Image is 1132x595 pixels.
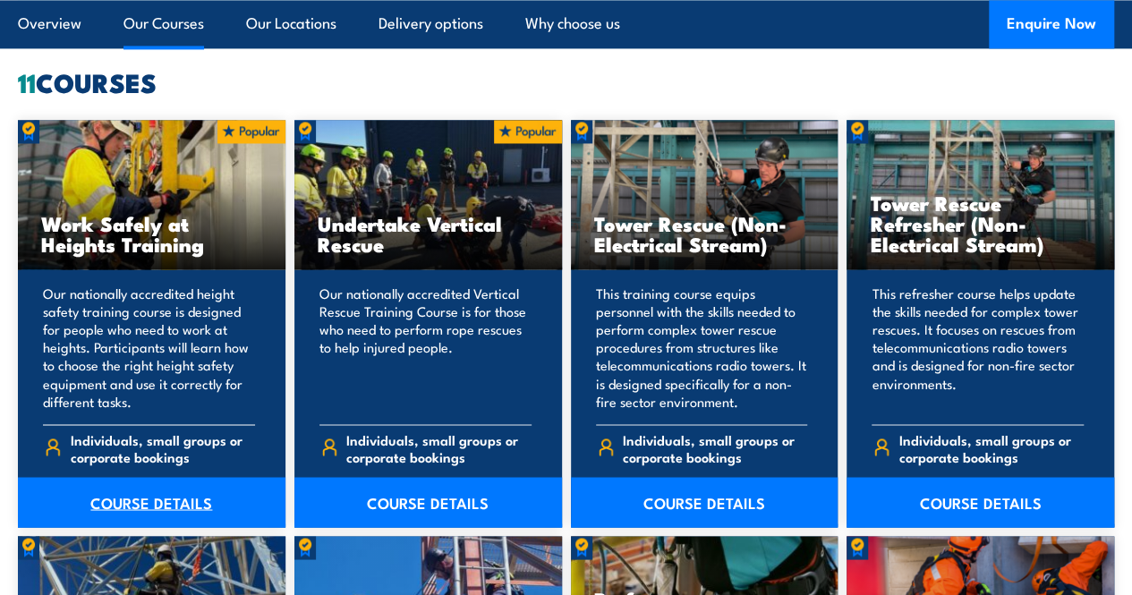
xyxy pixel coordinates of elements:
[594,213,815,254] h3: Tower Rescue (Non-Electrical Stream)
[41,213,262,254] h3: Work Safely at Heights Training
[899,430,1084,464] span: Individuals, small groups or corporate bookings
[18,62,36,102] strong: 11
[18,70,1114,94] h2: COURSES
[71,430,255,464] span: Individuals, small groups or corporate bookings
[571,477,838,527] a: COURSE DETAILS
[318,213,539,254] h3: Undertake Vertical Rescue
[346,430,531,464] span: Individuals, small groups or corporate bookings
[43,285,255,410] p: Our nationally accredited height safety training course is designed for people who need to work a...
[596,285,808,410] p: This training course equips personnel with the skills needed to perform complex tower rescue proc...
[872,285,1084,410] p: This refresher course helps update the skills needed for complex tower rescues. It focuses on res...
[847,477,1114,527] a: COURSE DETAILS
[623,430,807,464] span: Individuals, small groups or corporate bookings
[294,477,562,527] a: COURSE DETAILS
[18,477,285,527] a: COURSE DETAILS
[319,285,532,410] p: Our nationally accredited Vertical Rescue Training Course is for those who need to perform rope r...
[870,192,1091,254] h3: Tower Rescue Refresher (Non-Electrical Stream)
